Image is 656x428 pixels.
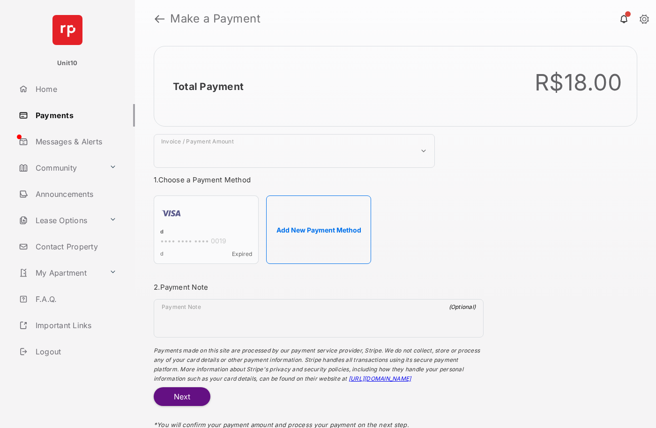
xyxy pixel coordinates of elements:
a: Important Links [15,314,120,337]
a: Messages & Alerts [15,130,135,153]
a: Lease Options [15,209,105,232]
span: d [160,250,164,257]
a: Payments [15,104,135,127]
a: Contact Property [15,235,135,258]
a: F.A.Q. [15,288,135,310]
div: d•••• •••• •••• 0019dExpired [154,195,259,264]
a: Announcements [15,183,135,205]
span: Expired [232,250,252,257]
a: Community [15,157,105,179]
a: My Apartment [15,262,105,284]
button: Next [154,387,210,406]
img: svg+xml;base64,PHN2ZyB4bWxucz0iaHR0cDovL3d3dy53My5vcmcvMjAwMC9zdmciIHdpZHRoPSI2NCIgaGVpZ2h0PSI2NC... [52,15,82,45]
div: •••• •••• •••• 0019 [160,237,252,247]
p: Unit10 [57,59,78,68]
h2: Total Payment [173,81,244,92]
strong: Make a Payment [170,13,261,24]
a: Logout [15,340,135,363]
button: Add New Payment Method [266,195,371,264]
div: d [160,228,252,237]
span: Payments made on this site are processed by our payment service provider, Stripe. We do not colle... [154,347,480,382]
h3: 1. Choose a Payment Method [154,175,484,184]
a: [URL][DOMAIN_NAME] [349,375,411,382]
a: Home [15,78,135,100]
h3: 2. Payment Note [154,283,484,292]
div: R$18.00 [535,69,622,96]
